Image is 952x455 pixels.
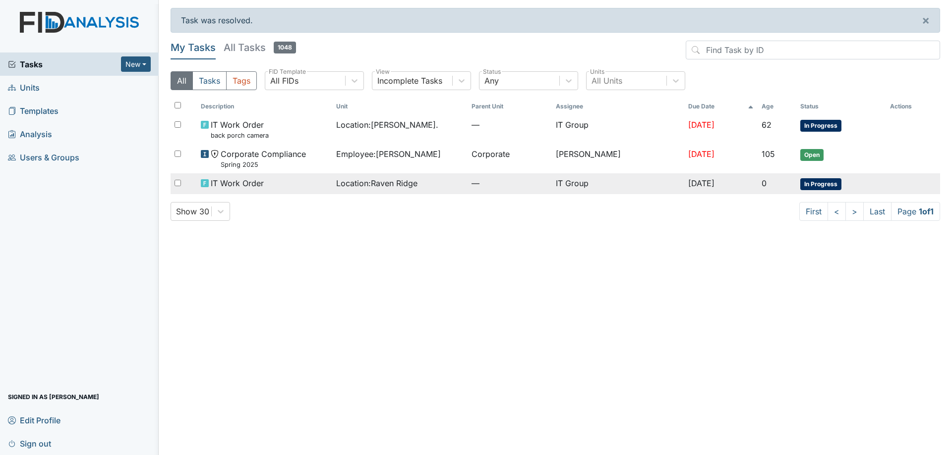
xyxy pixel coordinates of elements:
[799,202,828,221] a: First
[863,202,892,221] a: Last
[270,75,298,87] div: All FIDs
[472,177,547,189] span: —
[592,75,622,87] div: All Units
[552,173,685,194] td: IT Group
[171,8,940,33] div: Task was resolved.
[8,103,59,118] span: Templates
[688,178,714,188] span: [DATE]
[845,202,864,221] a: >
[121,56,151,72] button: New
[8,58,121,70] a: Tasks
[377,75,442,87] div: Incomplete Tasks
[758,98,796,115] th: Toggle SortBy
[171,41,216,54] h5: My Tasks
[796,98,886,115] th: Toggle SortBy
[688,120,714,130] span: [DATE]
[226,71,257,90] button: Tags
[472,119,547,131] span: —
[171,71,193,90] button: All
[197,98,332,115] th: Toggle SortBy
[8,412,60,428] span: Edit Profile
[886,98,936,115] th: Actions
[799,202,940,221] nav: task-pagination
[484,75,499,87] div: Any
[762,178,767,188] span: 0
[552,98,685,115] th: Assignee
[912,8,940,32] button: ×
[336,148,441,160] span: Employee : [PERSON_NAME]
[336,177,417,189] span: Location : Raven Ridge
[891,202,940,221] span: Page
[552,144,685,173] td: [PERSON_NAME]
[800,178,841,190] span: In Progress
[192,71,227,90] button: Tasks
[828,202,846,221] a: <
[762,149,775,159] span: 105
[221,148,306,169] span: Corporate Compliance Spring 2025
[762,120,772,130] span: 62
[171,71,257,90] div: Type filter
[211,131,269,140] small: back porch camera
[336,119,438,131] span: Location : [PERSON_NAME].
[8,80,40,95] span: Units
[919,206,934,216] strong: 1 of 1
[8,126,52,142] span: Analysis
[8,389,99,404] span: Signed in as [PERSON_NAME]
[552,115,685,144] td: IT Group
[8,150,79,165] span: Users & Groups
[175,102,181,108] input: Toggle All Rows Selected
[686,41,940,59] input: Find Task by ID
[224,41,296,54] h5: All Tasks
[468,98,551,115] th: Toggle SortBy
[922,13,930,27] span: ×
[332,98,468,115] th: Toggle SortBy
[472,148,510,160] span: Corporate
[211,119,269,140] span: IT Work Order back porch camera
[800,120,841,132] span: In Progress
[274,42,296,53] span: 1048
[221,160,306,169] small: Spring 2025
[800,149,824,161] span: Open
[688,149,714,159] span: [DATE]
[176,205,209,217] div: Show 30
[684,98,758,115] th: Toggle SortBy
[8,436,51,451] span: Sign out
[211,177,264,189] span: IT Work Order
